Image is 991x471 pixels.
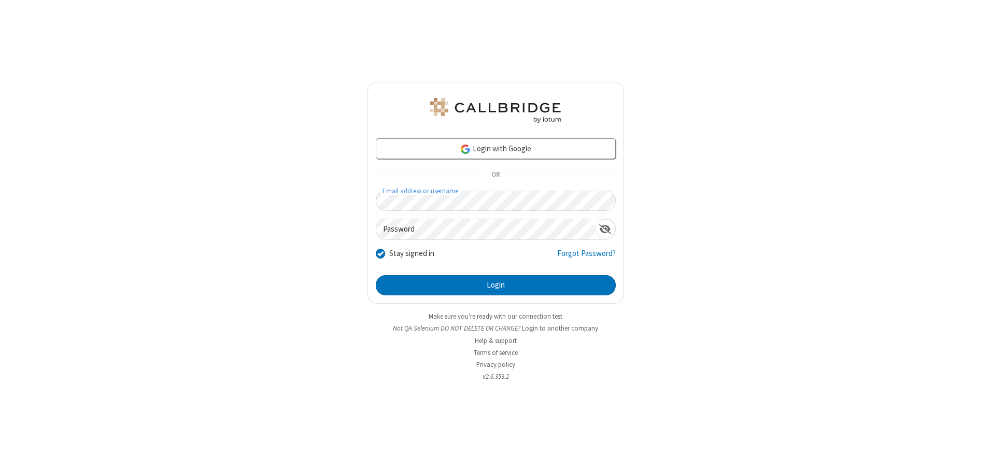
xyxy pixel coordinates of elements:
button: Login to another company [522,323,598,333]
input: Email address or username [376,191,616,211]
button: Login [376,275,616,296]
img: QA Selenium DO NOT DELETE OR CHANGE [428,98,563,123]
div: Show password [595,219,615,238]
a: Terms of service [474,348,518,357]
a: Make sure you're ready with our connection test [429,312,562,321]
a: Login with Google [376,138,616,159]
a: Help & support [475,336,517,345]
li: Not QA Selenium DO NOT DELETE OR CHANGE? [367,323,624,333]
label: Stay signed in [389,248,434,260]
img: google-icon.png [460,144,471,155]
span: OR [487,168,504,182]
a: Privacy policy [476,360,515,369]
li: v2.6.353.2 [367,372,624,381]
input: Password [376,219,595,239]
a: Forgot Password? [557,248,616,267]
